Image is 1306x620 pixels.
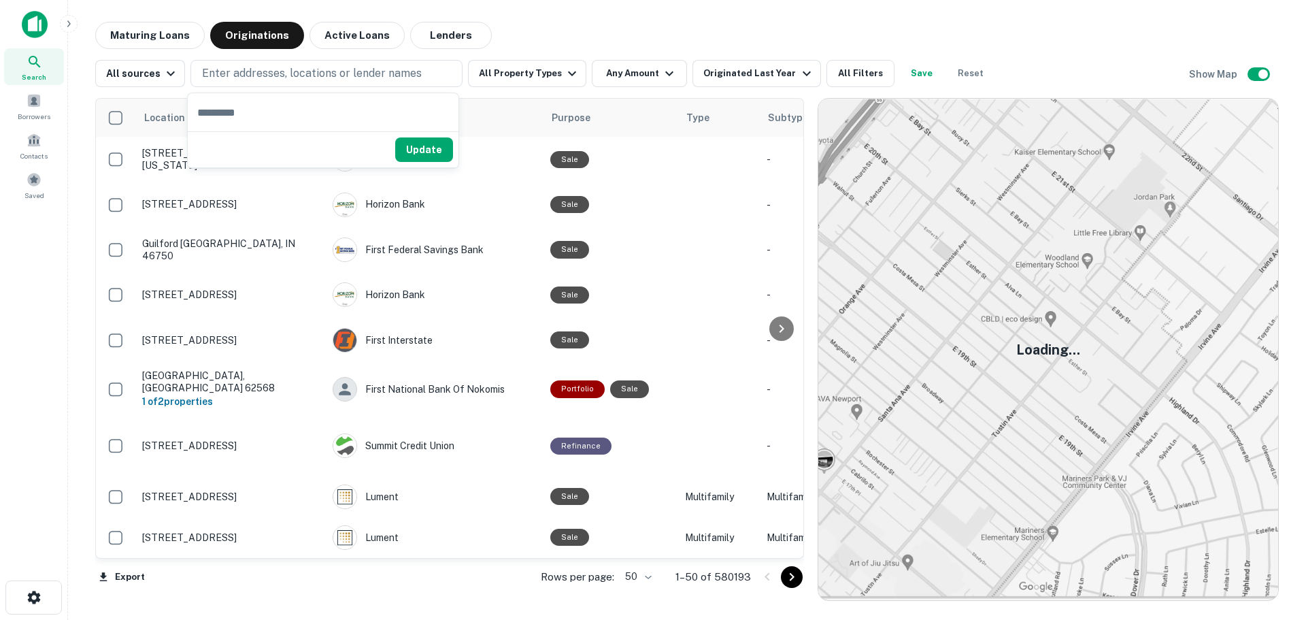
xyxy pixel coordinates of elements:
button: All sources [95,60,185,87]
p: [STREET_ADDRESS] [142,440,319,452]
img: picture [333,485,356,508]
p: Multifamily [767,489,848,504]
button: Go to next page [781,566,803,588]
p: [STREET_ADDRESS] [142,289,319,301]
button: Export [95,567,148,587]
button: Save your search to get updates of matches that match your search criteria. [900,60,943,87]
span: Contacts [20,150,48,161]
p: - [767,382,848,397]
div: Sale [550,241,589,258]
p: [STREET_ADDRESS][PERSON_NAME][US_STATE] [142,147,319,172]
div: Sale [550,488,589,505]
a: Search [4,48,64,85]
div: Sale [610,380,649,397]
button: Active Loans [309,22,405,49]
button: Update [395,137,453,162]
p: [STREET_ADDRESS] [142,532,319,544]
span: Purpose [552,110,608,126]
div: First Interstate [333,328,537,353]
th: Purpose [543,99,678,137]
img: picture [333,329,356,352]
span: Borrowers [18,111,50,122]
img: picture [333,193,356,216]
a: Saved [4,167,64,203]
p: Guilford [GEOGRAPHIC_DATA], IN 46750 [142,238,319,262]
th: Type [678,99,760,137]
img: picture [333,283,356,306]
img: picture [333,238,356,261]
span: Search [22,71,46,82]
div: Horizon Bank [333,193,537,217]
p: - [767,152,848,167]
th: Location [135,99,326,137]
p: Multifamily [685,530,753,545]
button: Lenders [410,22,492,49]
div: First National Bank Of Nokomis [333,377,537,402]
p: Rows per page: [541,569,614,585]
div: 50 [620,567,654,587]
button: Originations [210,22,304,49]
img: capitalize-icon.png [22,11,48,38]
button: Maturing Loans [95,22,205,49]
button: All Property Types [468,60,586,87]
p: [GEOGRAPHIC_DATA], [GEOGRAPHIC_DATA] 62568 [142,370,319,394]
div: Sale [550,196,589,213]
th: Subtype [760,99,855,137]
div: This loan purpose was for refinancing [550,438,612,455]
img: picture [333,434,356,457]
img: map-placeholder.webp [818,99,1278,600]
p: Enter addresses, locations or lender names [202,65,422,82]
div: Lument [333,525,537,550]
p: - [767,438,848,453]
h5: Loading... [1016,340,1080,360]
p: - [767,242,848,257]
div: Horizon Bank [333,282,537,307]
img: picture [333,526,356,549]
p: Multifamily [767,530,848,545]
button: Reset [949,60,992,87]
div: Sale [550,331,589,348]
div: This is a portfolio loan with 2 properties [550,380,605,397]
p: 1–50 of 580193 [675,569,751,585]
a: Borrowers [4,88,64,125]
button: Enter addresses, locations or lender names [190,60,463,87]
button: Originated Last Year [692,60,820,87]
div: Originated Last Year [703,65,814,82]
p: [STREET_ADDRESS] [142,198,319,210]
div: Summit Credit Union [333,434,537,458]
div: Sale [550,151,589,168]
div: Sale [550,529,589,546]
p: - [767,197,848,212]
div: All sources [106,65,179,82]
iframe: Chat Widget [1238,511,1306,576]
h6: Show Map [1189,67,1239,82]
p: [STREET_ADDRESS] [142,334,319,346]
div: Sale [550,287,589,304]
span: Location [144,110,203,126]
button: All Filters [826,60,894,87]
a: Contacts [4,127,64,164]
p: Multifamily [685,489,753,504]
button: Any Amount [592,60,687,87]
p: [STREET_ADDRESS] [142,491,319,503]
p: - [767,287,848,302]
span: Saved [24,190,44,201]
div: Lument [333,485,537,509]
div: First Federal Savings Bank [333,238,537,262]
span: Type [686,110,709,126]
p: - [767,333,848,348]
h6: 1 of 2 properties [142,394,319,409]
